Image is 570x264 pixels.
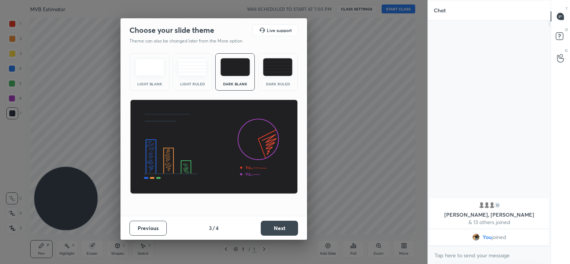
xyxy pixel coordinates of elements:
p: D [565,27,568,32]
div: 13 [494,201,501,209]
img: darkThemeBanner.d06ce4a2.svg [130,100,298,194]
div: Light Ruled [178,82,207,86]
span: You [483,234,492,240]
img: lightTheme.e5ed3b09.svg [135,58,165,76]
img: 5e1f66a2e018416d848ccd0b71c63bf1.jpg [472,233,480,241]
img: lightRuledTheme.5fabf969.svg [178,58,207,76]
h5: Live support [267,28,292,32]
p: G [565,48,568,53]
button: Next [261,221,298,236]
p: Chat [428,0,452,20]
button: Previous [129,221,167,236]
img: default.png [488,201,496,209]
img: default.png [478,201,485,209]
img: default.png [483,201,491,209]
div: Dark Blank [220,82,250,86]
span: joined [492,234,506,240]
div: Dark Ruled [263,82,293,86]
p: [PERSON_NAME], [PERSON_NAME] [434,212,544,218]
h4: / [213,224,215,232]
p: T [566,6,568,12]
img: darkTheme.f0cc69e5.svg [220,58,250,76]
h4: 3 [209,224,212,232]
div: Light Blank [135,82,165,86]
h2: Choose your slide theme [129,25,214,35]
div: grid [428,197,551,246]
p: & 13 others joined [434,219,544,225]
img: darkRuledTheme.de295e13.svg [263,58,292,76]
p: Theme can also be changed later from the More option [129,38,250,44]
h4: 4 [216,224,219,232]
